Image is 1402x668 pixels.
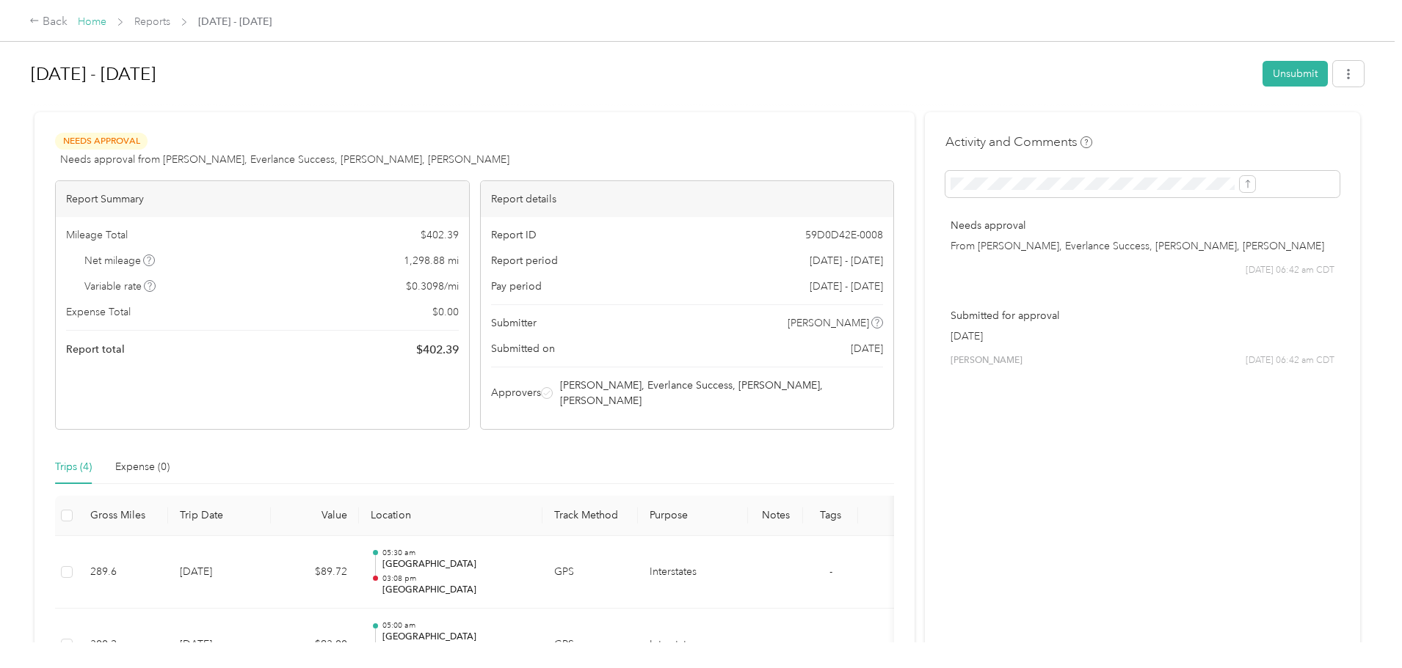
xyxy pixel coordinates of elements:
p: From [PERSON_NAME], Everlance Success, [PERSON_NAME], [PERSON_NAME] [951,238,1334,254]
p: Submitted for approval [951,308,1334,323]
td: GPS [542,536,638,609]
span: [PERSON_NAME] [788,315,869,331]
p: [GEOGRAPHIC_DATA] [382,631,531,644]
span: [DATE] - [DATE] [198,14,272,29]
a: Reports [134,15,170,28]
span: $ 0.00 [432,304,459,320]
td: [DATE] [168,536,271,609]
p: 05:00 am [382,620,531,631]
p: [GEOGRAPHIC_DATA] [382,558,531,571]
td: 289.6 [79,536,168,609]
span: Report period [491,253,558,268]
span: [PERSON_NAME], Everlance Success, [PERSON_NAME], [PERSON_NAME] [560,378,881,408]
span: Mileage Total [66,227,128,243]
span: [DATE] [851,341,883,356]
p: 03:08 pm [382,573,531,584]
div: Expense (0) [115,459,170,475]
span: Report total [66,342,125,357]
a: Home [78,15,106,28]
th: Location [359,496,542,536]
span: Approvers [491,385,541,400]
th: Purpose [638,496,748,536]
h4: Activity and Comments [945,133,1092,151]
th: Trip Date [168,496,271,536]
th: Track Method [542,496,638,536]
span: Needs approval from [PERSON_NAME], Everlance Success, [PERSON_NAME], [PERSON_NAME] [60,152,509,167]
span: Pay period [491,279,542,294]
span: $ 402.39 [421,227,459,243]
span: Report ID [491,227,537,243]
iframe: Everlance-gr Chat Button Frame [1320,586,1402,668]
span: 59D0D42E-0008 [805,227,883,243]
span: $ 0.3098 / mi [406,279,459,294]
span: [DATE] 06:42 am CDT [1246,354,1334,367]
p: [GEOGRAPHIC_DATA] [382,584,531,597]
span: Submitter [491,315,537,331]
th: Notes [748,496,803,536]
span: - [829,638,832,650]
p: Needs approval [951,218,1334,233]
div: Report details [481,181,894,217]
span: Variable rate [84,279,156,294]
div: Trips (4) [55,459,92,475]
span: Submitted on [491,341,555,356]
span: $ 402.39 [416,341,459,359]
p: [DATE] [951,329,1334,344]
span: 1,298.88 mi [404,253,459,268]
span: [PERSON_NAME] [951,354,1023,367]
span: [DATE] - [DATE] [810,253,883,268]
span: [DATE] - [DATE] [810,279,883,294]
span: Expense Total [66,304,131,320]
p: 05:30 am [382,548,531,558]
div: Report Summary [56,181,469,217]
span: [DATE] 06:42 am CDT [1246,264,1334,277]
span: Needs Approval [55,133,148,150]
th: Tags [803,496,858,536]
th: Gross Miles [79,496,168,536]
td: Interstates [638,536,748,609]
h1: Aug 1 - 31, 2025 [31,56,1252,92]
td: $89.72 [271,536,359,609]
span: Net mileage [84,253,156,268]
th: Value [271,496,359,536]
div: Back [29,13,68,31]
button: Unsubmit [1263,61,1328,87]
span: - [829,565,832,578]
